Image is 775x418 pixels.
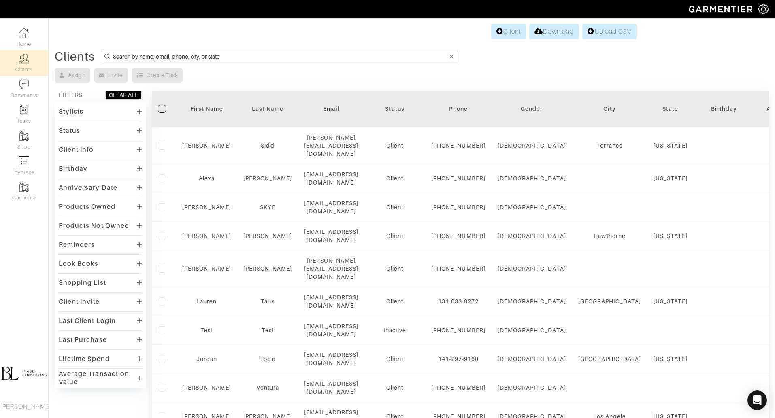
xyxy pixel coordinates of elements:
div: [DEMOGRAPHIC_DATA] [498,326,566,334]
div: CLEAR ALL [109,91,138,99]
div: Last Client Login [59,317,116,325]
div: Email [304,105,358,113]
div: Stylists [59,108,83,116]
div: [EMAIL_ADDRESS][DOMAIN_NAME] [304,351,358,367]
div: Reminders [59,241,95,249]
div: FILTERS [59,91,83,99]
a: Download [529,24,579,39]
a: Upload CSV [582,24,637,39]
div: Phone [431,105,485,113]
div: Shopping List [59,279,106,287]
div: Client Info [59,146,94,154]
div: [DEMOGRAPHIC_DATA] [498,297,566,306]
div: Client [370,174,419,182]
div: [EMAIL_ADDRESS][DOMAIN_NAME] [304,293,358,310]
a: Test [200,327,213,333]
div: [PHONE_NUMBER] [431,232,485,240]
div: [US_STATE] [654,142,688,150]
div: Lifetime Spend [59,355,110,363]
div: Look Books [59,260,99,268]
th: Toggle SortBy [492,91,572,127]
div: Anniversary Date [59,184,117,192]
div: [DEMOGRAPHIC_DATA] [498,384,566,392]
div: [GEOGRAPHIC_DATA] [578,297,641,306]
div: Gender [498,105,566,113]
div: 131-033-9272 [431,297,485,306]
a: Taus [261,298,274,305]
div: Client [370,384,419,392]
div: [US_STATE] [654,232,688,240]
input: Search by name, email, phone, city, or state [113,51,448,62]
a: Client [491,24,526,39]
div: [PHONE_NUMBER] [431,326,485,334]
div: [EMAIL_ADDRESS][DOMAIN_NAME] [304,199,358,215]
img: orders-icon-0abe47150d42831381b5fb84f609e132dff9fe21cb692f30cb5eec754e2cba89.png [19,156,29,166]
div: [US_STATE] [654,355,688,363]
img: dashboard-icon-dbcd8f5a0b271acd01030246c82b418ddd0df26cd7fceb0bd07c9910d44c42f6.png [19,28,29,38]
div: [DEMOGRAPHIC_DATA] [498,174,566,182]
div: [PHONE_NUMBER] [431,203,485,211]
div: Client [370,142,419,150]
div: Status [59,127,80,135]
div: Torrance [578,142,641,150]
a: Jordan [196,356,217,362]
div: [DEMOGRAPHIC_DATA] [498,203,566,211]
div: [US_STATE] [654,297,688,306]
img: clients-icon-6bae9207a08558b7cb47a8932f037763ab4055f8c8b6bfacd5dc20c3e0201464.png [19,53,29,64]
a: Sidd [261,142,274,149]
div: Inactive [370,326,419,334]
div: Client [370,203,419,211]
div: Products Not Owned [59,222,129,230]
div: Products Owned [59,203,115,211]
div: [PHONE_NUMBER] [431,174,485,182]
a: Test [262,327,274,333]
div: Client [370,232,419,240]
a: [PERSON_NAME] [182,384,231,391]
div: First Name [182,105,231,113]
img: garmentier-logo-header-white-b43fb05a5012e4ada735d5af1a66efaba907eab6374d6393d1fbf88cb4ef424d.png [685,2,758,16]
a: [PERSON_NAME] [243,265,292,272]
div: Status [370,105,419,113]
div: Client Invite [59,298,100,306]
th: Toggle SortBy [176,91,237,127]
div: Open Intercom Messenger [747,390,767,410]
div: [PERSON_NAME][EMAIL_ADDRESS][DOMAIN_NAME] [304,257,358,281]
div: [US_STATE] [654,174,688,182]
div: [DEMOGRAPHIC_DATA] [498,355,566,363]
button: CLEAR ALL [105,91,142,100]
div: [PHONE_NUMBER] [431,265,485,273]
a: Lauren [196,298,217,305]
a: [PERSON_NAME] [243,233,292,239]
img: gear-icon-white-bd11855cb880d31180b6d7d6211b90ccbf57a29d726f0c71d8c61bd08dd39cc2.png [758,4,769,14]
div: [GEOGRAPHIC_DATA] [578,355,641,363]
img: reminder-icon-8004d30b9f0a5d33ae49ab947aed9ed385cf756f9e5892f1edd6e32f2345188e.png [19,105,29,115]
div: [PHONE_NUMBER] [431,384,485,392]
div: Client [370,265,419,273]
div: Client [370,297,419,306]
img: garments-icon-b7da505a4dc4fd61783c78ac3ca0ef83fa9d6f193b1c9dc38574b1d14d53ca28.png [19,182,29,192]
div: Last Purchase [59,336,107,344]
div: Birthday [59,165,87,173]
a: [PERSON_NAME] [182,265,231,272]
a: [PERSON_NAME] [182,233,231,239]
div: State [654,105,688,113]
div: Last Name [243,105,292,113]
img: comment-icon-a0a6a9ef722e966f86d9cbdc48e553b5cf19dbc54f86b18d962a5391bc8f6eb6.png [19,79,29,89]
div: 141-297-9160 [431,355,485,363]
a: Tobe [260,356,275,362]
img: garments-icon-b7da505a4dc4fd61783c78ac3ca0ef83fa9d6f193b1c9dc38574b1d14d53ca28.png [19,131,29,141]
a: [PERSON_NAME] [182,142,231,149]
div: [DEMOGRAPHIC_DATA] [498,265,566,273]
div: [EMAIL_ADDRESS][DOMAIN_NAME] [304,170,358,187]
div: Clients [55,53,95,61]
a: [PERSON_NAME] [182,204,231,210]
div: [EMAIL_ADDRESS][DOMAIN_NAME] [304,228,358,244]
div: Birthday [700,105,748,113]
th: Toggle SortBy [694,91,754,127]
div: [PHONE_NUMBER] [431,142,485,150]
div: [EMAIL_ADDRESS][DOMAIN_NAME] [304,322,358,338]
div: [EMAIL_ADDRESS][DOMAIN_NAME] [304,380,358,396]
div: City [578,105,641,113]
a: [PERSON_NAME] [243,175,292,182]
div: [DEMOGRAPHIC_DATA] [498,232,566,240]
